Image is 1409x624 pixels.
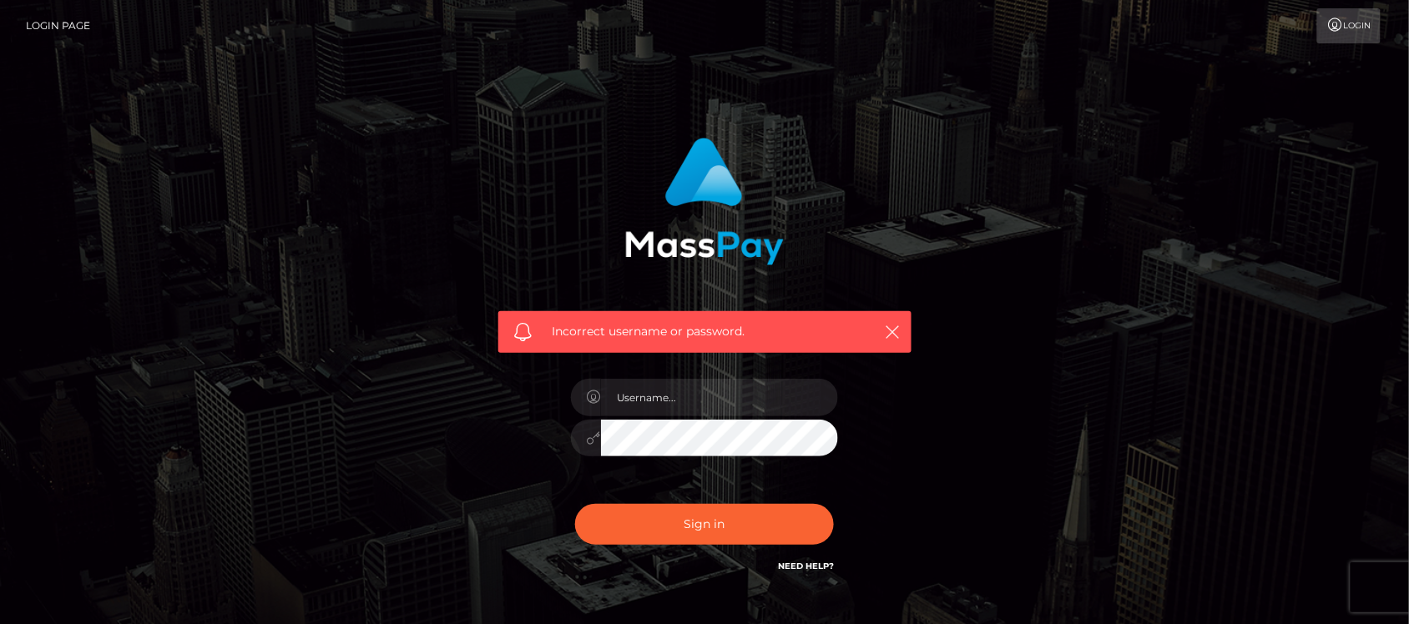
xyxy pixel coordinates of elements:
[553,323,857,340] span: Incorrect username or password.
[625,138,784,265] img: MassPay Login
[575,504,834,545] button: Sign in
[26,8,90,43] a: Login Page
[601,379,838,416] input: Username...
[778,561,834,571] a: Need Help?
[1317,8,1381,43] a: Login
